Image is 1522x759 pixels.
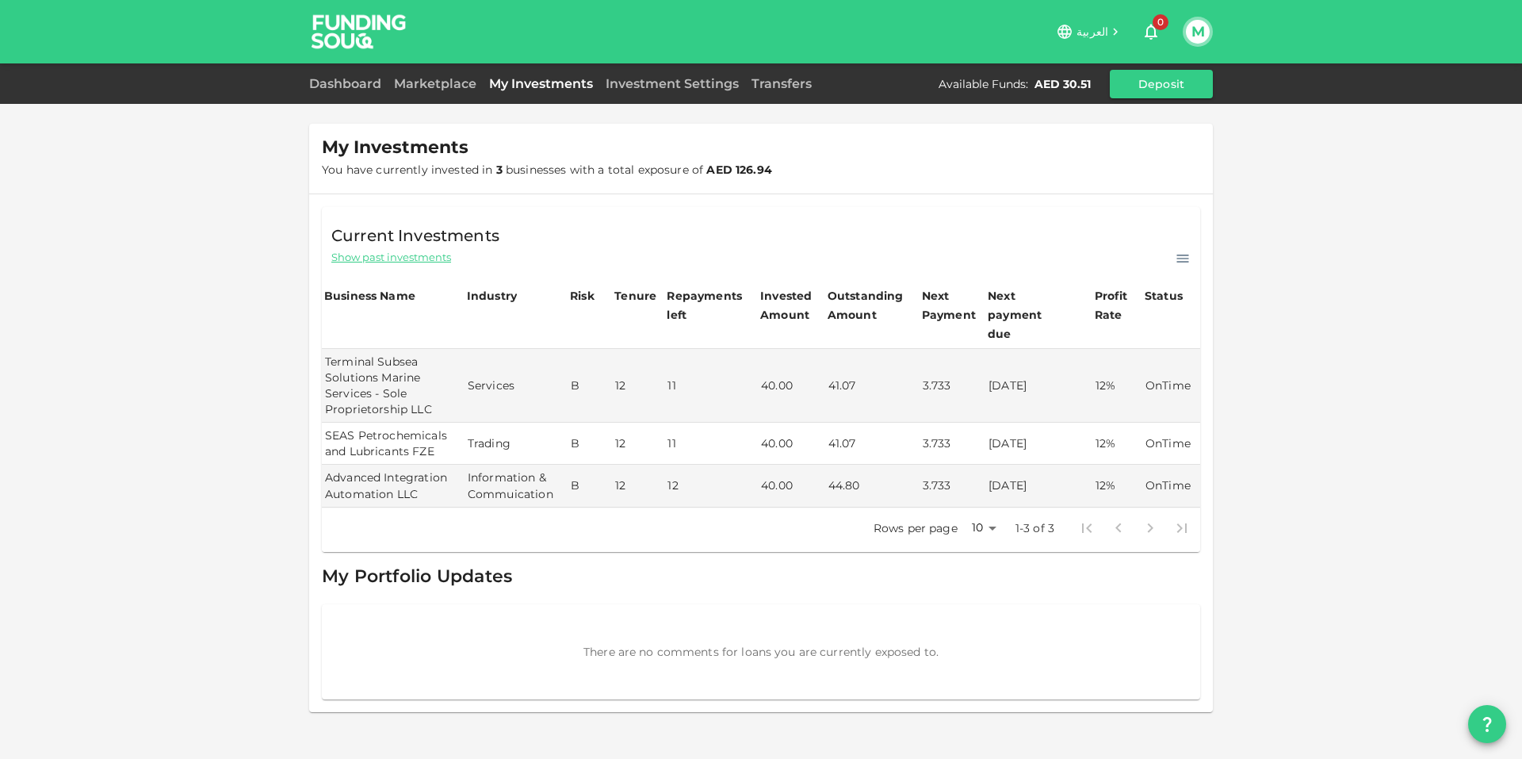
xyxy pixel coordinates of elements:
span: 0 [1153,14,1168,30]
td: 3.733 [920,423,985,465]
div: Status [1145,286,1184,305]
div: Available Funds : [939,76,1028,92]
div: Industry [467,286,517,305]
td: 12% [1092,465,1142,507]
a: Marketplace [388,76,483,91]
td: [DATE] [985,349,1092,423]
td: 44.80 [825,465,920,507]
div: Tenure [614,286,656,305]
div: Invested Amount [760,286,823,324]
strong: AED 126.94 [706,163,772,177]
span: Show past investments [331,250,451,265]
span: Current Investments [331,223,499,248]
div: Outstanding Amount [828,286,907,324]
td: B [568,465,612,507]
a: Transfers [745,76,818,91]
td: 12 [612,349,664,423]
td: 41.07 [825,349,920,423]
td: OnTime [1142,423,1200,465]
td: Services [465,349,568,423]
button: 0 [1135,16,1167,48]
td: 3.733 [920,349,985,423]
span: My Investments [322,136,468,159]
td: [DATE] [985,465,1092,507]
a: Investment Settings [599,76,745,91]
td: 12 [612,465,664,507]
td: 12 [612,423,664,465]
td: 12% [1092,349,1142,423]
span: There are no comments for loans you are currently exposed to. [583,645,939,659]
p: Rows per page [874,520,958,536]
div: AED 30.51 [1034,76,1091,92]
td: 11 [664,423,758,465]
td: 12% [1092,423,1142,465]
div: Risk [570,286,602,305]
p: 1-3 of 3 [1015,520,1054,536]
strong: 3 [496,163,503,177]
td: Trading [465,423,568,465]
div: Business Name [324,286,415,305]
td: 3.733 [920,465,985,507]
div: 10 [964,516,1002,539]
div: Next payment due [988,286,1067,343]
div: Profit Rate [1095,286,1140,324]
td: B [568,349,612,423]
span: My Portfolio Updates [322,565,512,587]
td: Information & Commuication [465,465,568,507]
div: Next Payment [922,286,983,324]
td: 40.00 [758,349,825,423]
button: question [1468,705,1506,743]
td: 11 [664,349,758,423]
span: العربية [1076,25,1108,39]
a: My Investments [483,76,599,91]
td: 41.07 [825,423,920,465]
a: Dashboard [309,76,388,91]
td: 40.00 [758,423,825,465]
button: Deposit [1110,70,1213,98]
td: OnTime [1142,465,1200,507]
span: You have currently invested in businesses with a total exposure of [322,163,772,177]
td: OnTime [1142,349,1200,423]
td: 12 [664,465,758,507]
td: [DATE] [985,423,1092,465]
td: SEAS Petrochemicals and Lubricants FZE [322,423,465,465]
td: 40.00 [758,465,825,507]
div: Repayments left [667,286,746,324]
td: B [568,423,612,465]
td: Terminal Subsea Solutions Marine Services - Sole Proprietorship LLC [322,349,465,423]
button: M [1186,20,1210,44]
td: Advanced Integration Automation LLC [322,465,465,507]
